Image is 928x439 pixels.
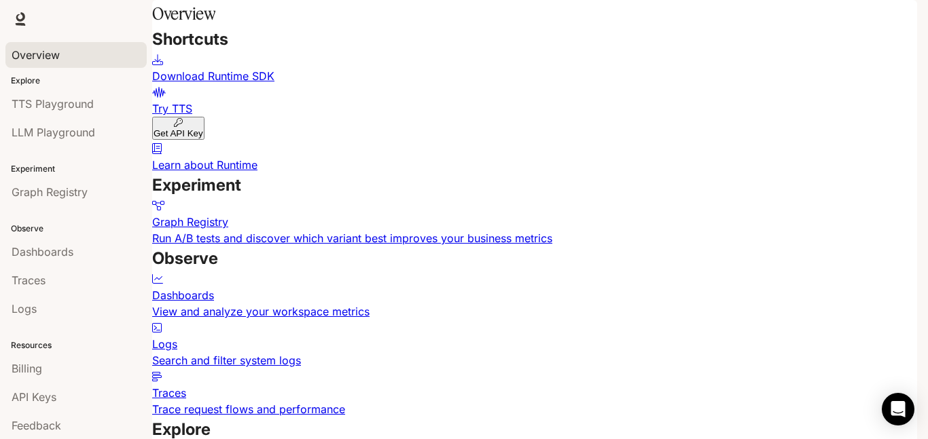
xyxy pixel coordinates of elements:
[152,84,917,117] a: Try TTS
[152,385,917,401] p: Traces
[152,214,917,230] p: Graph Registry
[154,128,203,138] p: Get API Key
[152,368,917,417] a: TracesTrace request flows and performance
[152,401,917,417] p: Trace request flows and performance
[152,68,917,84] p: Download Runtime SDK
[152,287,917,303] p: Dashboards
[152,320,917,368] a: LogsSearch and filter system logs
[152,271,917,320] a: DashboardsView and analyze your workspace metrics
[152,100,917,117] p: Try TTS
[152,52,917,84] a: Download Runtime SDK
[152,230,917,246] p: Run A/B tests and discover which variant best improves your business metrics
[152,303,917,320] p: View and analyze your workspace metrics
[882,393,914,425] div: Open Intercom Messenger
[152,246,917,271] h2: Observe
[152,197,917,246] a: Graph RegistryRun A/B tests and discover which variant best improves your business metrics
[152,336,917,352] p: Logs
[152,352,917,368] p: Search and filter system logs
[152,27,917,52] h2: Shortcuts
[152,117,204,140] button: Get API Key
[152,157,917,173] p: Learn about Runtime
[152,173,917,197] h2: Experiment
[152,140,917,173] a: Learn about Runtime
